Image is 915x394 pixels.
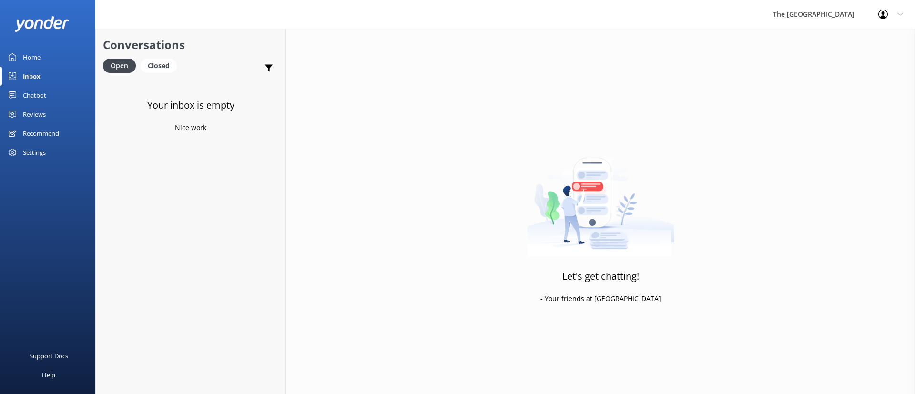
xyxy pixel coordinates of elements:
div: Closed [141,59,177,73]
a: Closed [141,60,182,71]
div: Reviews [23,105,46,124]
div: Open [103,59,136,73]
img: yonder-white-logo.png [14,16,69,32]
p: Nice work [175,122,206,133]
div: Recommend [23,124,59,143]
div: Help [42,365,55,384]
p: - Your friends at [GEOGRAPHIC_DATA] [540,293,661,304]
div: Chatbot [23,86,46,105]
div: Settings [23,143,46,162]
a: Open [103,60,141,71]
h3: Your inbox is empty [147,98,234,113]
div: Inbox [23,67,41,86]
h2: Conversations [103,36,278,54]
h3: Let's get chatting! [562,269,639,284]
img: artwork of a man stealing a conversation from at giant smartphone [527,138,674,257]
div: Home [23,48,41,67]
div: Support Docs [30,346,68,365]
